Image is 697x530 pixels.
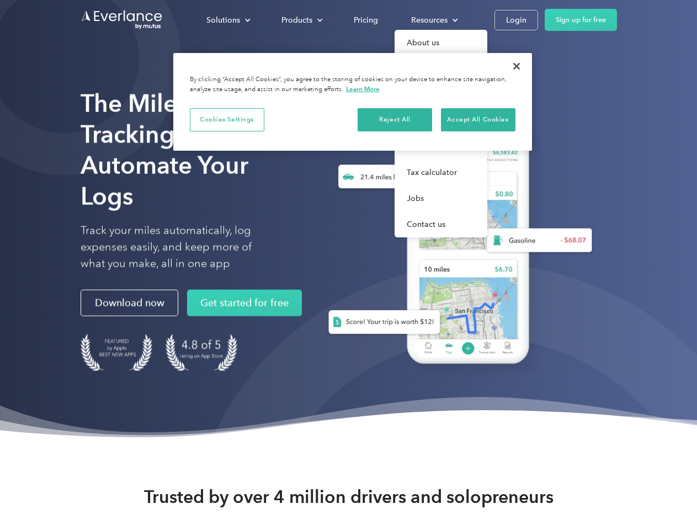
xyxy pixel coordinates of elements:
[195,10,259,30] div: Solutions
[144,486,554,508] strong: Trusted by over 4 million drivers and solopreneurs
[358,108,432,131] button: Reject All
[81,290,178,316] a: Download now
[504,54,529,78] button: Close
[173,53,532,151] div: Privacy
[400,10,467,30] div: Resources
[281,13,312,27] div: Products
[346,85,380,93] a: More information about your privacy, opens in a new tab
[395,30,487,56] a: About us
[395,30,487,237] nav: Resources
[441,108,515,131] button: Accept All Cookies
[411,13,448,27] div: Resources
[545,9,617,31] a: Sign up for free
[270,10,332,30] div: Products
[354,13,378,27] div: Pricing
[206,13,240,27] div: Solutions
[395,185,487,211] a: Jobs
[190,108,264,131] button: Cookies Settings
[81,9,163,30] a: Go to homepage
[81,222,278,272] p: Track your miles automatically, log expenses easily, and keep more of what you make, all in one app
[190,75,515,94] div: By clicking “Accept All Cookies”, you agree to the storing of cookies on your device to enhance s...
[395,211,487,237] a: Contact us
[81,334,152,371] img: Badge for Featured by Apple Best New Apps
[395,160,487,185] a: Tax calculator
[494,10,538,30] a: Login
[166,334,237,371] img: 4.9 out of 5 stars on the app store
[187,290,302,316] a: Get started for free
[173,53,532,151] div: Cookie banner
[311,105,601,380] img: Everlance, mileage tracker app, expense tracking app
[343,10,389,30] a: Pricing
[506,13,526,27] div: Login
